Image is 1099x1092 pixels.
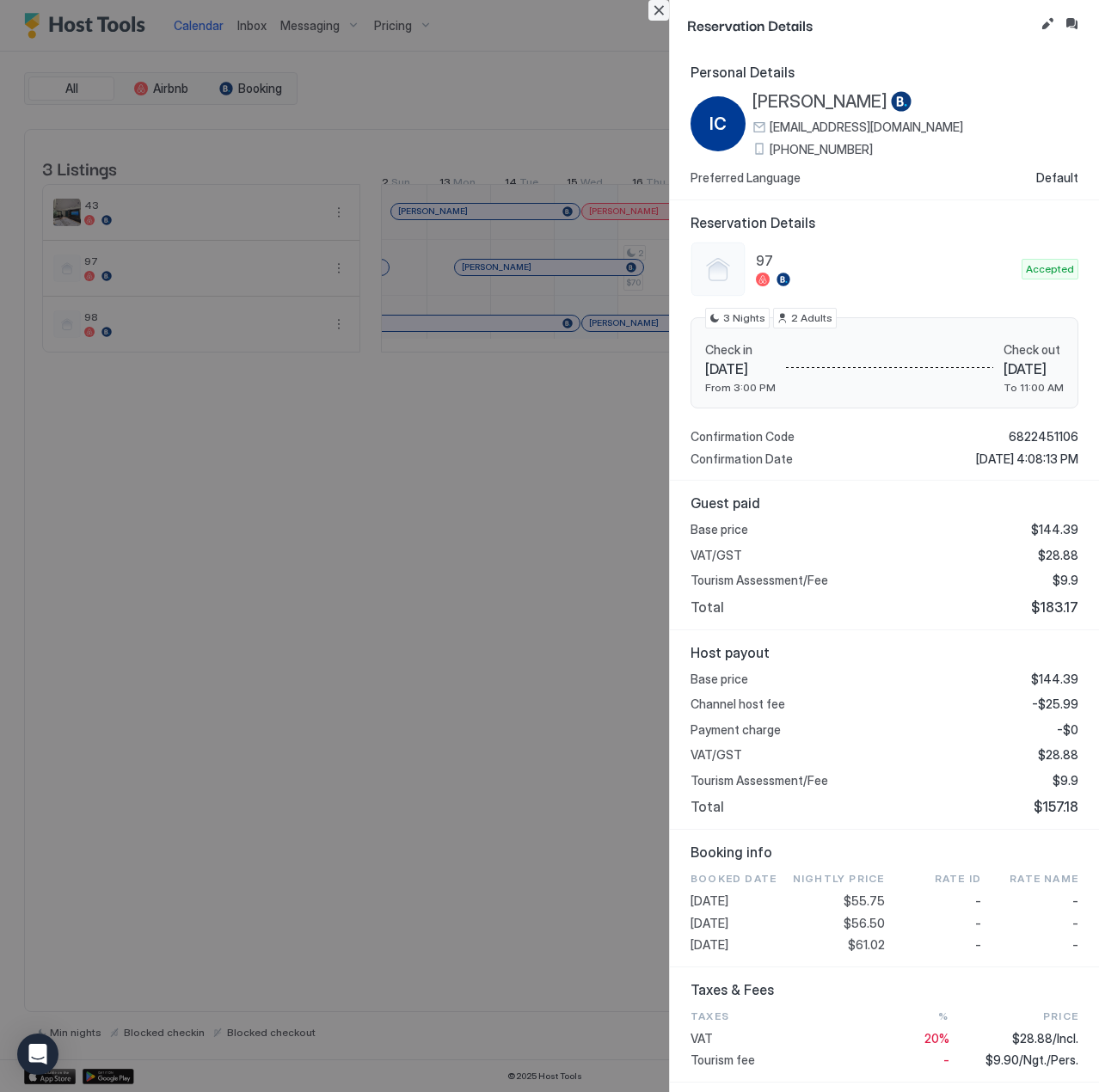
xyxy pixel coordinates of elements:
span: Personal Details [691,64,1078,81]
span: - [1072,893,1078,909]
span: VAT/GST [691,548,742,563]
span: Rate Name [1010,871,1078,886]
span: [DATE] [1004,360,1064,377]
span: [EMAIL_ADDRESS][DOMAIN_NAME] [770,120,963,135]
span: - [975,937,981,953]
span: Total [691,798,724,815]
span: Payment charge [691,722,781,738]
span: Preferred Language [691,170,801,186]
span: Booked Date [691,871,788,886]
span: Confirmation Date [691,451,793,467]
span: Tourism Assessment/Fee [691,773,828,788]
span: Channel host fee [691,696,785,712]
span: Price [1043,1009,1078,1024]
span: Base price [691,672,748,687]
span: Base price [691,522,748,537]
span: [PHONE_NUMBER] [770,142,873,157]
span: Tourism Assessment/Fee [691,573,828,588]
span: 2 Adults [791,310,832,326]
span: - [975,916,981,931]
span: $61.02 [848,937,885,953]
button: Edit reservation [1037,14,1058,34]
span: Total [691,598,724,616]
span: Reservation Details [687,14,1034,35]
span: - [975,893,981,909]
span: % [938,1009,949,1024]
span: Host payout [691,644,1078,661]
span: $9.9 [1053,573,1078,588]
span: [DATE] [691,937,788,953]
span: [PERSON_NAME] [752,91,887,113]
span: From 3:00 PM [705,381,776,394]
span: Reservation Details [691,214,1078,231]
span: $9.90/Ngt./Pers. [985,1052,1078,1068]
button: Inbox [1061,14,1082,34]
span: Check out [1004,342,1064,358]
span: 97 [756,252,1015,269]
span: $144.39 [1031,672,1078,687]
span: - [1072,937,1078,953]
span: - [1072,916,1078,931]
span: $28.88 [1038,747,1078,763]
span: 6822451106 [1009,429,1078,445]
span: $28.88 [1038,548,1078,563]
span: 20% [924,1031,949,1046]
span: Rate ID [935,871,981,886]
span: Default [1036,170,1078,186]
span: Booking info [691,844,1078,861]
span: [DATE] [705,360,776,377]
span: IC [709,111,727,137]
span: $157.18 [1034,798,1078,815]
span: Taxes & Fees [691,981,1078,998]
span: $9.9 [1053,773,1078,788]
span: Check in [705,342,776,358]
span: $28.88/Incl. [1012,1031,1078,1046]
span: Accepted [1026,261,1074,277]
span: [DATE] 4:08:13 PM [976,451,1078,467]
span: Nightly Price [793,871,885,886]
span: [DATE] [691,893,788,909]
div: Open Intercom Messenger [17,1034,58,1075]
span: Confirmation Code [691,429,795,445]
span: To 11:00 AM [1004,381,1064,394]
span: Taxes [691,1009,820,1024]
span: 3 Nights [723,310,765,326]
span: $56.50 [844,916,885,931]
span: -$0 [1057,722,1078,738]
span: [DATE] [691,916,788,931]
span: - [943,1052,949,1068]
span: $55.75 [844,893,885,909]
span: Tourism fee [691,1052,820,1068]
span: $144.39 [1031,522,1078,537]
span: -$25.99 [1032,696,1078,712]
span: VAT [691,1031,820,1046]
span: VAT/GST [691,747,742,763]
span: $183.17 [1031,598,1078,616]
span: Guest paid [691,494,1078,512]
